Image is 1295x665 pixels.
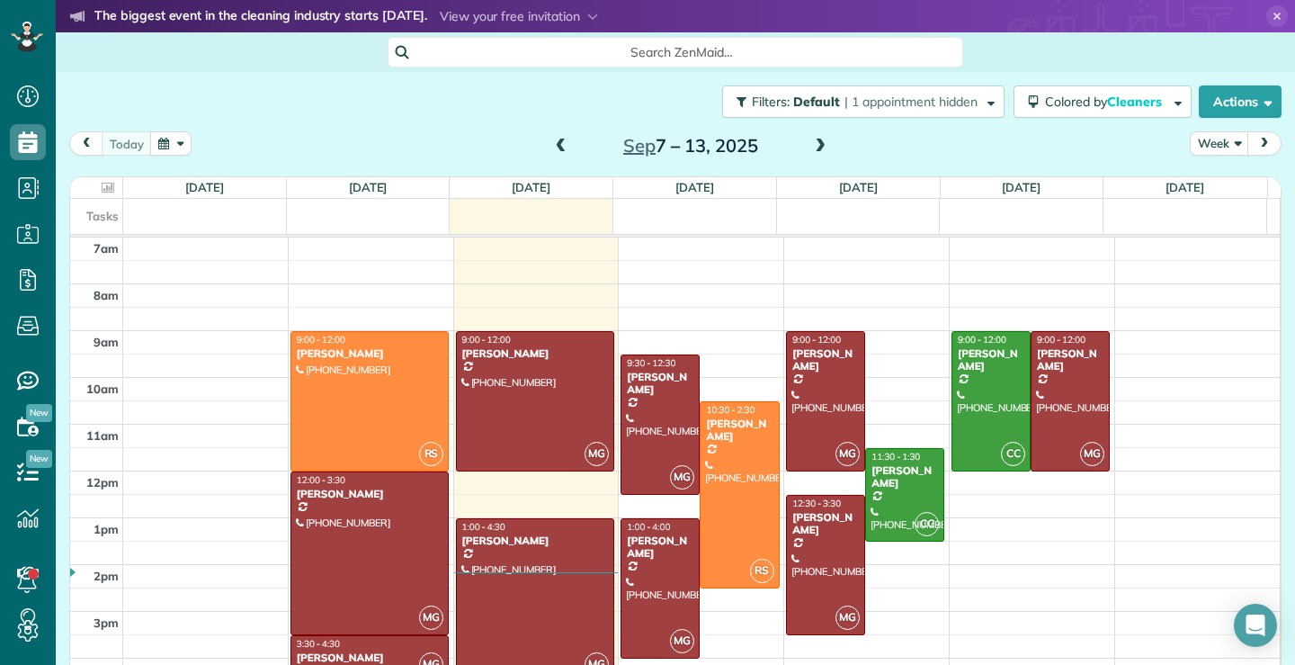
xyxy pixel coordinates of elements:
[705,418,773,444] div: [PERSON_NAME]
[86,209,119,223] span: Tasks
[94,569,119,583] span: 2pm
[297,474,345,486] span: 12:00 - 3:30
[296,488,443,500] div: [PERSON_NAME]
[94,7,427,27] strong: The biggest event in the cleaning industry starts [DATE].
[958,334,1006,346] span: 9:00 - 12:00
[512,180,550,194] a: [DATE]
[1107,94,1165,110] span: Cleaners
[626,535,694,561] div: [PERSON_NAME]
[349,180,388,194] a: [DATE]
[94,616,119,630] span: 3pm
[627,521,670,533] span: 1:00 - 4:00
[871,464,939,490] div: [PERSON_NAME]
[69,131,103,156] button: prev
[1001,442,1025,466] span: CC
[419,606,443,630] span: MG
[296,652,443,664] div: [PERSON_NAME]
[26,404,52,422] span: New
[835,442,860,466] span: MG
[1234,604,1277,647] div: Open Intercom Messenger
[1002,180,1040,194] a: [DATE]
[713,85,1005,118] a: Filters: Default | 1 appointment hidden
[792,334,841,346] span: 9:00 - 12:00
[844,94,978,110] span: | 1 appointment hidden
[835,606,860,630] span: MG
[86,428,119,443] span: 11am
[670,465,694,490] span: MG
[722,85,1005,118] button: Filters: Default | 1 appointment hidden
[1045,94,1168,110] span: Colored by
[94,241,119,256] span: 7am
[871,451,920,463] span: 11:30 - 1:30
[1014,85,1192,118] button: Colored byCleaners
[26,450,52,468] span: New
[792,498,841,509] span: 12:30 - 3:30
[627,357,675,369] span: 9:30 - 12:30
[462,521,505,533] span: 1:00 - 4:30
[1165,180,1204,194] a: [DATE]
[1247,131,1282,156] button: next
[1080,442,1104,466] span: MG
[585,442,609,466] span: MG
[297,334,345,346] span: 9:00 - 12:00
[296,347,443,360] div: [PERSON_NAME]
[791,347,860,373] div: [PERSON_NAME]
[462,334,511,346] span: 9:00 - 12:00
[750,559,774,583] span: RS
[957,347,1025,373] div: [PERSON_NAME]
[461,535,609,547] div: [PERSON_NAME]
[793,94,841,110] span: Default
[626,371,694,397] div: [PERSON_NAME]
[185,180,224,194] a: [DATE]
[578,136,803,156] h2: 7 – 13, 2025
[1037,334,1085,346] span: 9:00 - 12:00
[86,475,119,490] span: 12pm
[1190,131,1249,156] button: Week
[94,335,119,349] span: 9am
[1199,85,1282,118] button: Actions
[102,131,152,156] button: today
[94,522,119,536] span: 1pm
[297,638,340,650] span: 3:30 - 4:30
[839,180,878,194] a: [DATE]
[915,512,939,536] span: CC
[461,347,609,360] div: [PERSON_NAME]
[1036,347,1104,373] div: [PERSON_NAME]
[623,134,656,157] span: Sep
[94,288,119,302] span: 8am
[86,382,119,396] span: 10am
[670,629,694,653] span: MG
[675,180,714,194] a: [DATE]
[752,94,790,110] span: Filters:
[419,442,443,466] span: RS
[791,511,860,537] div: [PERSON_NAME]
[706,404,755,416] span: 10:30 - 2:30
